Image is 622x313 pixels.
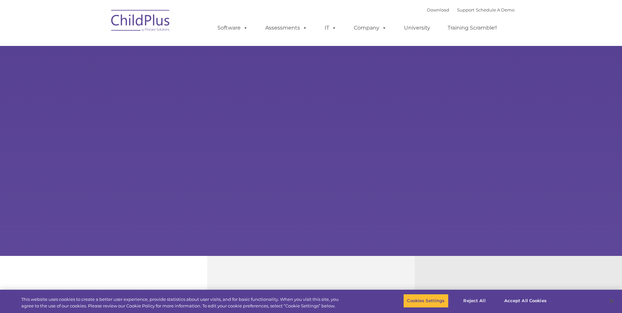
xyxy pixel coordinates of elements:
a: Assessments [259,21,314,34]
a: Company [347,21,393,34]
a: Support [457,7,474,12]
font: | [427,7,514,12]
a: Training Scramble!! [441,21,504,34]
img: ChildPlus by Procare Solutions [108,5,173,38]
button: Reject All [454,294,495,308]
button: Close [604,294,619,308]
a: University [397,21,437,34]
a: Software [211,21,254,34]
a: Download [427,7,449,12]
div: This website uses cookies to create a better user experience, provide statistics about user visit... [21,296,342,309]
button: Cookies Settings [403,294,448,308]
button: Accept All Cookies [501,294,550,308]
a: IT [318,21,343,34]
a: Schedule A Demo [476,7,514,12]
